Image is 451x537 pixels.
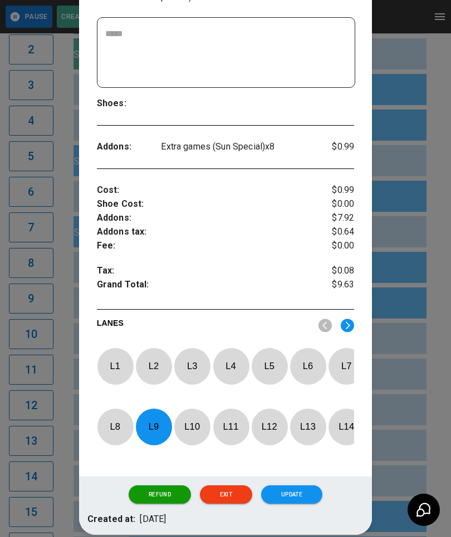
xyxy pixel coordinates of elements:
[290,353,326,379] p: L 6
[328,414,365,440] p: L 14
[213,414,249,440] p: L 11
[97,197,311,211] p: Shoe Cost :
[311,264,354,278] p: $0.08
[97,317,310,333] p: LANES
[311,197,354,211] p: $0.00
[174,353,210,379] p: L 3
[251,414,288,440] p: L 12
[97,140,161,154] p: Addons :
[311,239,354,253] p: $0.00
[311,225,354,239] p: $0.64
[318,319,332,332] img: nav_left.svg
[97,239,311,253] p: Fee :
[311,278,354,295] p: $9.63
[129,485,191,504] button: Refund
[161,140,311,153] p: Extra games (Sun Special) x 8
[140,513,166,526] p: [DATE]
[97,225,311,239] p: Addons tax :
[97,97,161,111] p: Shoes :
[290,414,326,440] p: L 13
[97,211,311,225] p: Addons :
[251,353,288,379] p: L 5
[97,353,134,379] p: L 1
[87,513,136,526] p: Created at:
[311,140,354,153] p: $0.99
[328,353,365,379] p: L 7
[311,211,354,225] p: $7.92
[213,353,249,379] p: L 4
[261,485,322,504] button: Update
[341,319,354,332] img: right.svg
[97,278,311,295] p: Grand Total :
[97,183,311,197] p: Cost :
[97,264,311,278] p: Tax :
[200,485,252,504] button: Exit
[97,414,134,440] p: L 8
[135,414,172,440] p: L 9
[311,183,354,197] p: $0.99
[135,353,172,379] p: L 2
[174,414,210,440] p: L 10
